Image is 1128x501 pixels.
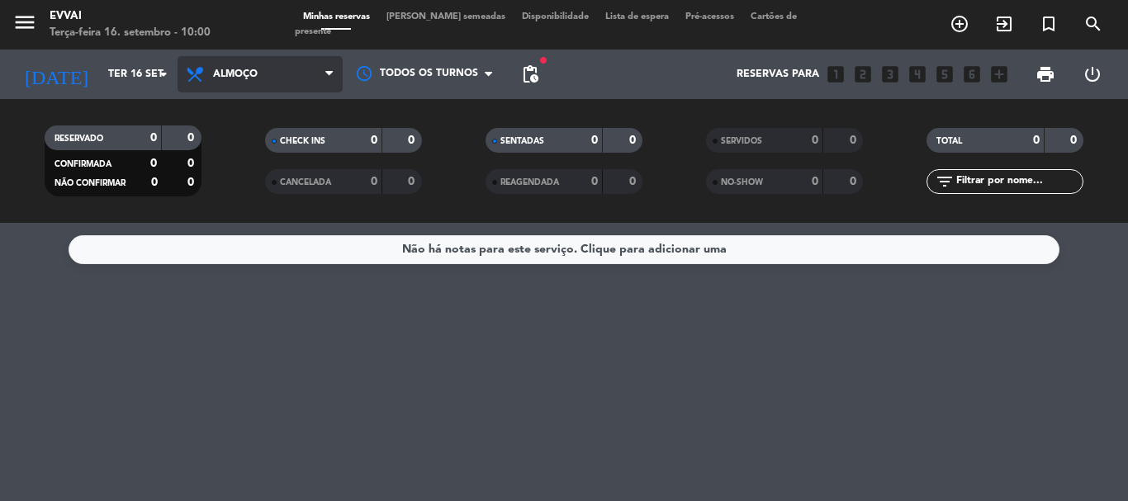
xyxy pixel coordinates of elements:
[151,177,158,188] strong: 0
[295,12,378,21] span: Minhas reservas
[961,64,983,85] i: looks_6
[935,172,955,191] i: filter_list
[850,135,860,146] strong: 0
[402,240,727,259] div: Não há notas para este serviço. Clique para adicionar uma
[280,137,325,145] span: CHECK INS
[934,64,955,85] i: looks_5
[879,64,901,85] i: looks_3
[500,137,544,145] span: SENTADAS
[936,137,962,145] span: TOTAL
[1083,64,1102,84] i: power_settings_new
[187,177,197,188] strong: 0
[597,12,677,21] span: Lista de espera
[591,135,598,146] strong: 0
[1033,135,1040,146] strong: 0
[1039,14,1059,34] i: turned_in_not
[150,158,157,169] strong: 0
[1083,14,1103,34] i: search
[378,12,514,21] span: [PERSON_NAME] semeadas
[994,14,1014,34] i: exit_to_app
[408,176,418,187] strong: 0
[538,55,548,65] span: fiber_manual_record
[50,25,211,41] div: Terça-feira 16. setembro - 10:00
[50,8,211,25] div: Evvai
[213,69,258,80] span: Almoço
[12,10,37,35] i: menu
[1070,135,1080,146] strong: 0
[12,10,37,40] button: menu
[907,64,928,85] i: looks_4
[187,132,197,144] strong: 0
[500,178,559,187] span: REAGENDADA
[677,12,742,21] span: Pré-acessos
[852,64,874,85] i: looks_two
[55,135,103,143] span: RESERVADO
[825,64,846,85] i: looks_one
[187,158,197,169] strong: 0
[280,178,331,187] span: CANCELADA
[371,176,377,187] strong: 0
[295,12,797,36] span: Cartões de presente
[1036,64,1055,84] span: print
[591,176,598,187] strong: 0
[812,135,818,146] strong: 0
[154,64,173,84] i: arrow_drop_down
[721,178,763,187] span: NO-SHOW
[629,176,639,187] strong: 0
[721,137,762,145] span: SERVIDOS
[812,176,818,187] strong: 0
[850,176,860,187] strong: 0
[520,64,540,84] span: pending_actions
[371,135,377,146] strong: 0
[629,135,639,146] strong: 0
[55,179,126,187] span: NÃO CONFIRMAR
[955,173,1083,191] input: Filtrar por nome...
[408,135,418,146] strong: 0
[1069,50,1116,99] div: LOG OUT
[12,56,100,92] i: [DATE]
[950,14,969,34] i: add_circle_outline
[514,12,597,21] span: Disponibilidade
[55,160,111,168] span: CONFIRMADA
[737,69,819,80] span: Reservas para
[988,64,1010,85] i: add_box
[150,132,157,144] strong: 0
